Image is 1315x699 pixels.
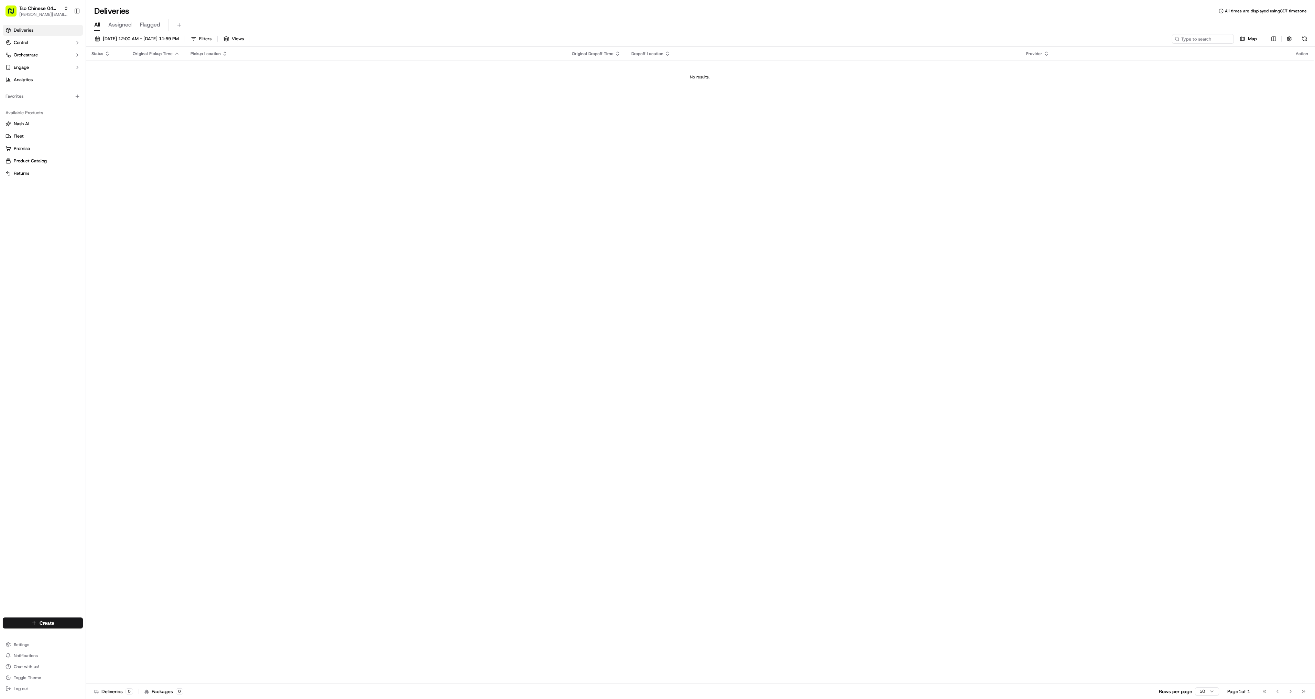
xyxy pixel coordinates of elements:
[7,136,12,141] div: 📗
[19,12,68,17] button: [PERSON_NAME][EMAIL_ADDRESS][DOMAIN_NAME]
[14,121,29,127] span: Nash AI
[14,40,28,46] span: Control
[1026,51,1042,56] span: Provider
[188,34,215,44] button: Filters
[3,50,83,61] button: Orchestrate
[133,51,173,56] span: Original Pickup Time
[14,52,38,58] span: Orchestrate
[144,688,183,695] div: Packages
[6,121,80,127] a: Nash AI
[108,21,132,29] span: Assigned
[631,51,663,56] span: Dropoff Location
[3,651,83,660] button: Notifications
[18,44,124,52] input: Got a question? Start typing here...
[7,7,21,21] img: Nash
[14,653,38,658] span: Notifications
[89,74,1311,80] div: No results.
[58,136,64,141] div: 💻
[3,673,83,682] button: Toggle Theme
[7,28,125,39] p: Welcome 👋
[1227,688,1250,695] div: Page 1 of 1
[91,51,103,56] span: Status
[1296,51,1308,56] div: Action
[68,152,83,157] span: Pylon
[3,3,71,19] button: Tso Chinese 04 Round Rock[PERSON_NAME][EMAIL_ADDRESS][DOMAIN_NAME]
[65,135,110,142] span: API Documentation
[21,107,94,112] span: [PERSON_NAME] (Assistant Store Manager)
[3,118,83,129] button: Nash AI
[6,158,80,164] a: Product Catalog
[19,5,61,12] button: Tso Chinese 04 Round Rock
[176,688,183,695] div: 0
[3,155,83,166] button: Product Catalog
[3,662,83,671] button: Chat with us!
[6,170,80,176] a: Returns
[94,6,129,17] h1: Deliveries
[1225,8,1307,14] span: All times are displayed using CDT timezone
[140,21,160,29] span: Flagged
[126,688,133,695] div: 0
[14,642,29,647] span: Settings
[91,34,182,44] button: [DATE] 12:00 AM - [DATE] 11:59 PM
[94,688,133,695] div: Deliveries
[6,133,80,139] a: Fleet
[3,640,83,649] button: Settings
[4,132,55,145] a: 📗Knowledge Base
[191,51,221,56] span: Pickup Location
[48,152,83,157] a: Powered byPylon
[3,91,83,102] div: Favorites
[3,143,83,154] button: Promise
[572,51,613,56] span: Original Dropoff Time
[107,88,125,96] button: See all
[3,617,83,628] button: Create
[3,107,83,118] div: Available Products
[3,25,83,36] a: Deliveries
[3,684,83,693] button: Log out
[14,170,29,176] span: Returns
[99,107,113,112] span: [DATE]
[31,66,113,73] div: Start new chat
[14,686,28,691] span: Log out
[14,664,39,669] span: Chat with us!
[31,73,95,78] div: We're available if you need us!
[1300,34,1309,44] button: Refresh
[1237,34,1260,44] button: Map
[199,36,211,42] span: Filters
[3,168,83,179] button: Returns
[103,36,179,42] span: [DATE] 12:00 AM - [DATE] 11:59 PM
[14,158,47,164] span: Product Catalog
[14,64,29,71] span: Engage
[55,132,113,145] a: 💻API Documentation
[6,146,80,152] a: Promise
[94,21,100,29] span: All
[232,36,244,42] span: Views
[40,620,54,626] span: Create
[14,77,33,83] span: Analytics
[7,66,19,78] img: 1736555255976-a54dd68f-1ca7-489b-9aae-adbdc363a1c4
[14,133,24,139] span: Fleet
[1159,688,1192,695] p: Rows per page
[14,27,33,33] span: Deliveries
[95,107,97,112] span: •
[14,66,27,78] img: 9188753566659_6852d8bf1fb38e338040_72.png
[7,100,18,111] img: Hayden (Assistant Store Manager)
[3,131,83,142] button: Fleet
[3,74,83,85] a: Analytics
[14,675,41,680] span: Toggle Theme
[3,37,83,48] button: Control
[1172,34,1234,44] input: Type to search
[14,146,30,152] span: Promise
[117,68,125,76] button: Start new chat
[14,135,53,142] span: Knowledge Base
[7,89,46,95] div: Past conversations
[3,62,83,73] button: Engage
[220,34,247,44] button: Views
[1248,36,1257,42] span: Map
